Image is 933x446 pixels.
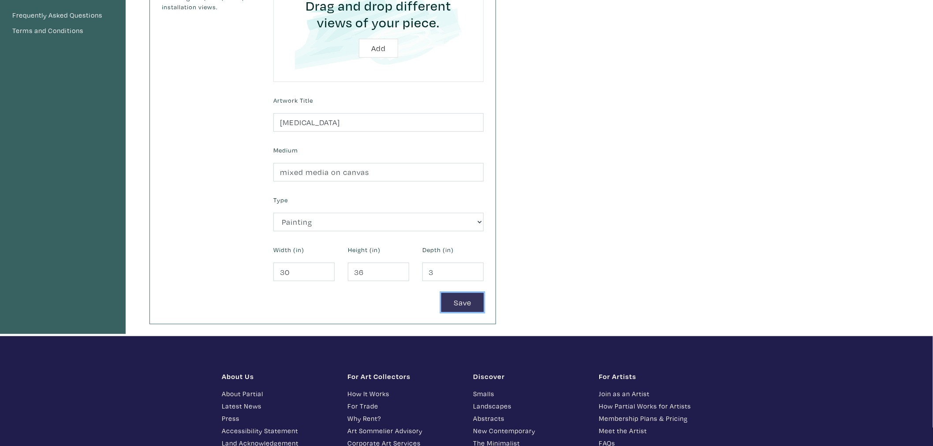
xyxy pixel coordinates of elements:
a: How It Works [347,389,460,399]
a: For Trade [347,401,460,411]
a: Membership Plans & Pricing [599,413,711,424]
a: Why Rent? [347,413,460,424]
a: Art Sommelier Advisory [347,426,460,436]
h1: For Artists [599,372,711,381]
a: About Partial [222,389,334,399]
a: New Contemporary [473,426,586,436]
input: Ex. Acrylic on canvas, giclee on photo paper [273,163,484,182]
a: Abstracts [473,413,586,424]
a: Landscapes [473,401,586,411]
input: (optional) [422,263,484,282]
a: Latest News [222,401,334,411]
label: Medium [273,145,298,155]
a: Join as an Artist [599,389,711,399]
a: How Partial Works for Artists [599,401,711,411]
label: Depth (in) [422,245,454,255]
button: Save [441,293,484,312]
label: Artwork Title [273,96,313,105]
label: Height (in) [348,245,381,255]
h1: Discover [473,372,586,381]
a: Meet the Artist [599,426,711,436]
a: Frequently Asked Questions [12,10,114,21]
h1: For Art Collectors [347,372,460,381]
a: Smalls [473,389,586,399]
label: Width (in) [273,245,304,255]
a: Press [222,413,334,424]
label: Type [273,195,288,205]
a: Terms and Conditions [12,25,114,37]
a: Accessibility Statement [222,426,334,436]
h1: About Us [222,372,334,381]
